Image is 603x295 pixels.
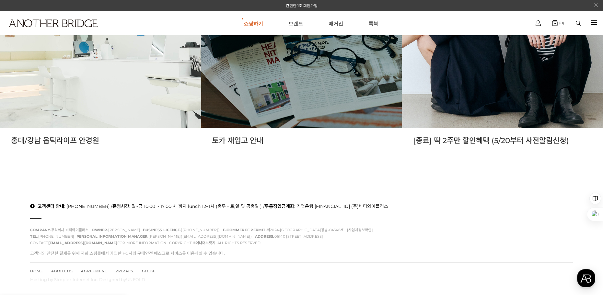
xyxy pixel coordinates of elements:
[112,203,129,209] strong: 운영시간
[143,228,181,232] strong: BUSINESS LICENCE.
[76,234,148,239] strong: PERSONAL INFORMATION MANAGER.
[43,205,84,221] a: Messages
[576,21,581,26] img: search
[212,134,391,145] p: 토카 재입고 안내
[30,234,76,239] span: [PHONE_NUMBER]
[558,21,564,25] span: (0)
[30,277,573,282] p: Hosting by Simplex Internet Inc. Designed by
[2,205,43,221] a: Home
[196,241,215,245] strong: 어나더브릿지
[255,234,326,239] span: 06140 [STREET_ADDRESS]
[81,269,107,273] a: AGREEMENT
[92,228,143,232] span: [PERSON_NAME]
[142,269,156,273] a: GUIDE
[48,241,117,245] a: [EMAIL_ADDRESS][DOMAIN_NAME]
[552,20,564,26] a: (0)
[54,215,73,221] span: Messages
[347,228,373,232] a: [사업자정보확인]
[84,205,124,221] a: Settings
[368,12,378,35] a: 룩북
[30,228,51,232] strong: COMPANY.
[30,269,43,273] a: HOME
[169,241,263,245] span: COPYRIGHT © . ALL RIGHTS RESERVED.
[255,234,274,239] strong: ADDRESS.
[413,134,592,145] p: [종료] 딱 2주만 할인혜택 (5/20부터 사전알림신청)
[223,228,267,232] strong: E-COMMERCE PERMIT.
[51,269,73,273] a: ABOUT US
[30,234,38,239] strong: TEL.
[38,203,64,209] strong: 고객센터 안내
[17,215,28,220] span: Home
[96,215,112,220] span: Settings
[288,12,303,35] a: 브랜드
[30,203,573,209] p: : [PHONE_NUMBER] / : 월~금 10:00 ~ 17:00 시 까지 lunch 12~1시 (휴무 - 토,일 및 공휴일 ) / : 기업은행 [FINANCIAL_ID]...
[115,269,134,273] a: PRIVACY
[244,12,263,35] a: 쇼핑하기
[223,228,346,232] span: 제2024-[GEOGRAPHIC_DATA]강남-04346호
[30,241,169,245] span: CONTACT FOR MORE INFORMATION.
[11,134,190,145] p: 홍대/강남 옵틱라이프 안경원
[3,19,94,43] a: logo
[92,228,108,232] strong: OWNER.
[30,250,573,256] p: 고객님의 안전한 결제를 위해 저희 쇼핑몰에서 가입한 PG사의 구매안전 에스크로 서비스를 이용하실 수 있습니다.
[9,19,98,27] img: logo
[143,228,222,232] span: [[PHONE_NUMBER]]
[126,277,145,282] a: UNFOLD
[265,203,294,209] strong: 무통장입금계좌
[286,3,318,8] a: 간편한 1초 회원가입
[536,20,541,26] img: cart
[30,228,91,232] span: 주식회사 비티와이플러스
[552,20,558,26] img: cart
[329,12,343,35] a: 매거진
[148,234,251,239] a: [PERSON_NAME]([EMAIL_ADDRESS][DOMAIN_NAME])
